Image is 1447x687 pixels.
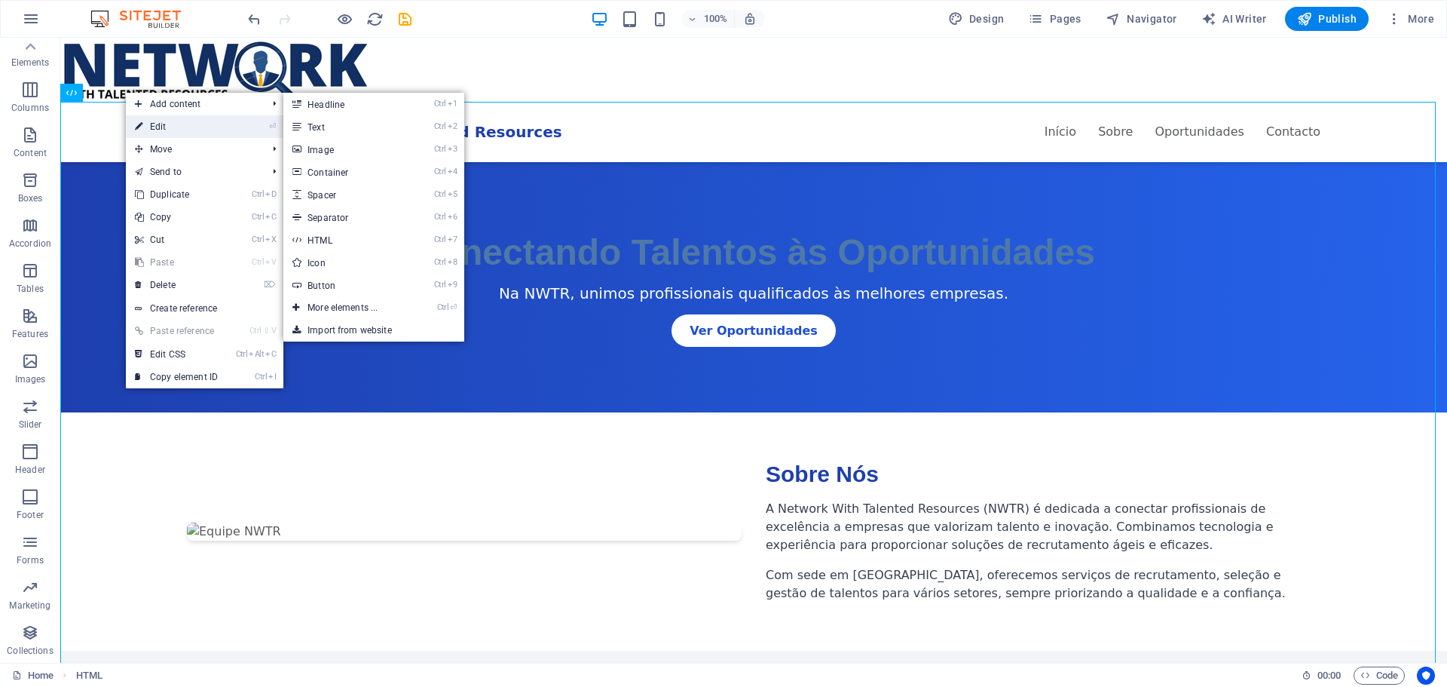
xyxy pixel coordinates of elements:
i: Ctrl [252,235,264,244]
span: Click to select. Double-click to edit [76,667,102,685]
i: Ctrl [255,372,267,382]
button: Usercentrics [1417,667,1435,685]
a: CtrlDDuplicate [126,183,227,206]
a: Ctrl8Icon [283,251,408,274]
button: 100% [681,10,735,28]
span: Design [948,11,1005,26]
i: C [265,212,276,222]
img: Editor Logo [87,10,200,28]
div: Design (Ctrl+Alt+Y) [942,7,1011,31]
a: Ctrl1Headline [283,93,408,115]
i: On resize automatically adjust zoom level to fit chosen device. [743,12,757,26]
button: Code [1354,667,1405,685]
a: Ctrl7HTML [283,228,408,251]
p: Images [15,373,46,385]
i: 6 [448,212,457,222]
i: Ctrl [434,144,446,154]
p: Forms [17,554,44,566]
a: Ctrl2Text [283,115,408,138]
i: Ctrl [434,99,446,109]
button: Publish [1285,7,1369,31]
p: Accordion [9,238,51,250]
i: 7 [448,235,457,244]
i: Ctrl [236,349,248,359]
i: ⇧ [263,326,270,336]
p: Collections [7,645,53,657]
button: Click here to leave preview mode and continue editing [335,10,353,28]
a: CtrlXCut [126,228,227,251]
p: Elements [11,57,50,69]
p: Columns [11,102,49,114]
i: ⌦ [264,280,276,290]
p: Features [12,328,48,340]
a: CtrlAltCEdit CSS [126,343,227,366]
i: 4 [448,167,457,176]
button: reload [366,10,384,28]
i: I [268,372,276,382]
i: Ctrl [249,326,262,336]
p: Marketing [9,600,50,612]
p: Slider [19,419,42,431]
a: Ctrl6Separator [283,206,408,228]
a: Create reference [126,297,283,320]
i: V [271,326,276,336]
button: save [396,10,414,28]
span: More [1387,11,1434,26]
i: Save (Ctrl+S) [396,11,414,28]
i: D [265,189,276,199]
i: V [265,257,276,267]
span: : [1328,670,1330,681]
i: Ctrl [434,189,446,199]
span: Add content [126,93,261,115]
i: 3 [448,144,457,154]
h6: 100% [704,10,728,28]
i: Alt [249,349,264,359]
i: Ctrl [434,257,446,267]
button: More [1381,7,1440,31]
h6: Session time [1302,667,1341,685]
p: Footer [17,509,44,521]
a: Ctrl⇧VPaste reference [126,320,227,342]
i: C [265,349,276,359]
nav: breadcrumb [76,667,102,685]
a: Send to [126,161,261,183]
span: Navigator [1106,11,1177,26]
button: Design [942,7,1011,31]
span: Pages [1028,11,1081,26]
a: Ctrl5Spacer [283,183,408,206]
a: CtrlICopy element ID [126,366,227,388]
i: Ctrl [434,212,446,222]
i: 5 [448,189,457,199]
i: Ctrl [434,167,446,176]
i: Ctrl [252,257,264,267]
i: 9 [448,280,457,290]
a: Click to cancel selection. Double-click to open Pages [12,667,54,685]
i: 2 [448,121,457,131]
p: Content [14,147,47,159]
i: Ctrl [252,189,264,199]
span: Publish [1297,11,1357,26]
a: Ctrl3Image [283,138,408,161]
a: Ctrl4Container [283,161,408,183]
span: AI Writer [1201,11,1267,26]
p: Header [15,464,45,476]
span: 00 00 [1317,667,1341,685]
i: Ctrl [434,235,446,244]
p: Tables [17,283,44,295]
button: Pages [1022,7,1087,31]
i: X [265,235,276,244]
p: Boxes [18,192,43,204]
a: ⌦Delete [126,274,227,296]
i: 8 [448,257,457,267]
i: Ctrl [434,280,446,290]
button: AI Writer [1195,7,1273,31]
span: Code [1360,667,1398,685]
i: Ctrl [437,302,449,312]
i: ⏎ [450,302,457,312]
a: ⏎Edit [126,115,227,138]
a: CtrlVPaste [126,251,227,274]
i: Ctrl [252,212,264,222]
a: Ctrl9Button [283,274,408,296]
span: Move [126,138,261,161]
a: CtrlCCopy [126,206,227,228]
